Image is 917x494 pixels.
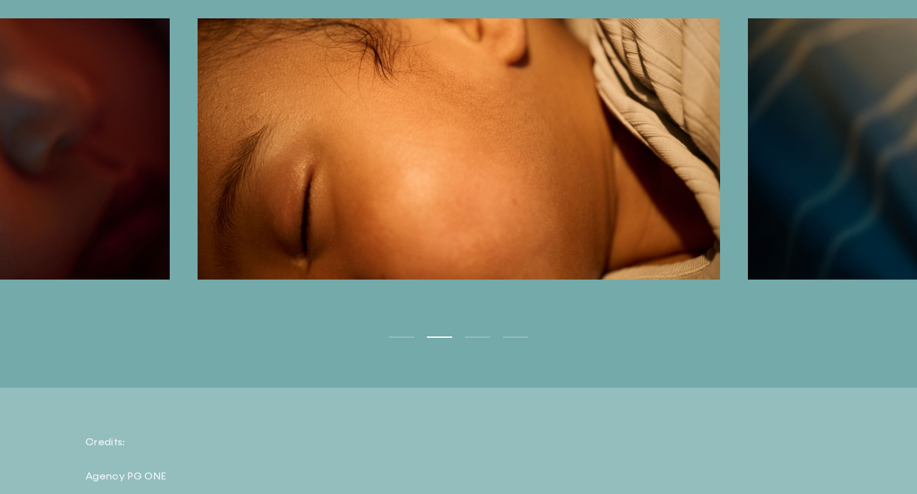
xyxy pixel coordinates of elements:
[85,469,529,483] p: Agency PG ONE
[85,435,529,449] p: Credits:
[427,337,452,338] button: 2
[503,337,528,338] button: 4
[389,337,414,338] button: 1
[458,18,917,284] button: Next
[465,337,490,338] button: 3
